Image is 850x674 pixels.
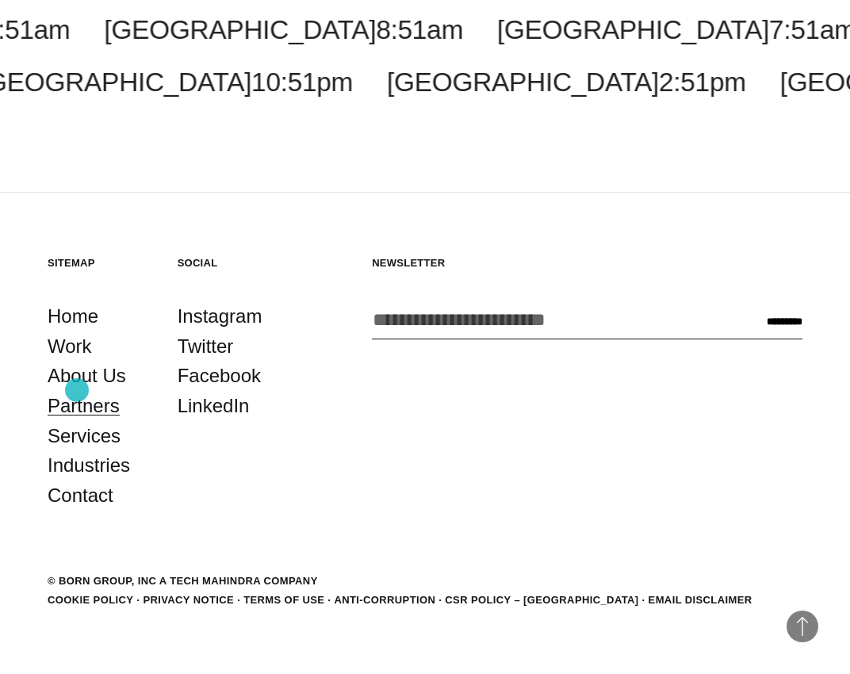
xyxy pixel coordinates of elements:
[48,391,120,421] a: Partners
[48,421,121,451] a: Services
[178,361,261,391] a: Facebook
[143,594,234,606] a: Privacy Notice
[649,594,752,606] a: Email Disclaimer
[48,331,92,362] a: Work
[48,594,133,606] a: Cookie Policy
[334,594,435,606] a: Anti-Corruption
[104,15,463,44] a: [GEOGRAPHIC_DATA]8:51am
[376,15,463,44] span: 8:51am
[48,573,318,589] div: © BORN GROUP, INC A Tech Mahindra Company
[178,256,284,270] h5: Social
[243,594,324,606] a: Terms of Use
[178,331,234,362] a: Twitter
[387,67,746,97] a: [GEOGRAPHIC_DATA]2:51pm
[48,301,98,331] a: Home
[372,256,802,270] h5: Newsletter
[659,67,746,97] span: 2:51pm
[787,611,818,642] button: Back to Top
[251,67,353,97] span: 10:51pm
[48,361,126,391] a: About Us
[178,391,250,421] a: LinkedIn
[48,256,154,270] h5: Sitemap
[445,594,638,606] a: CSR POLICY – [GEOGRAPHIC_DATA]
[48,481,113,511] a: Contact
[48,450,130,481] a: Industries
[178,301,262,331] a: Instagram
